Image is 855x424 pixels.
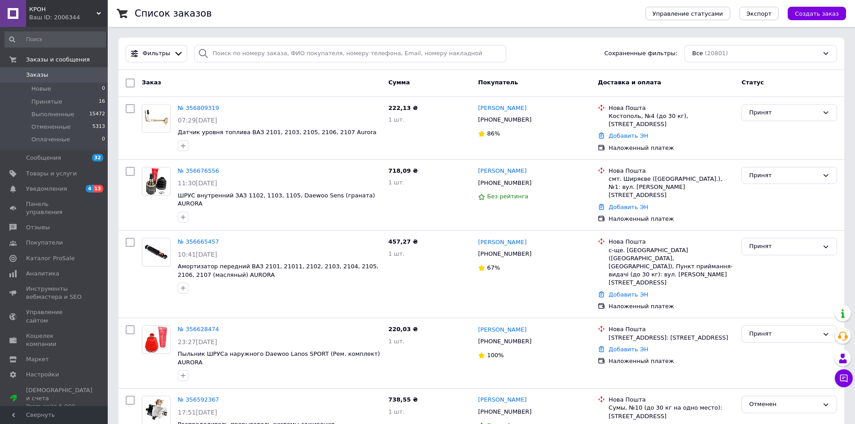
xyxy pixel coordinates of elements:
[178,409,217,416] span: 17:51[DATE]
[609,215,734,223] div: Наложенный платеж
[178,105,219,111] a: № 356809319
[388,250,404,257] span: 1 шт.
[89,110,105,118] span: 15472
[598,79,661,86] span: Доставка и оплата
[102,85,105,93] span: 0
[142,238,170,266] img: Фото товару
[609,291,648,298] a: Добавить ЭН
[92,154,103,162] span: 32
[26,239,63,247] span: Покупатели
[86,185,93,192] span: 4
[609,357,734,365] div: Наложенный платеж
[26,270,59,278] span: Аналитика
[478,408,531,415] span: [PHONE_NUMBER]
[178,326,219,332] a: № 356628474
[26,371,59,379] span: Настройки
[609,112,734,128] div: Костополь, №4 (до 30 кг), [STREET_ADDRESS]
[142,396,170,424] img: Фото товару
[609,396,734,404] div: Нова Пошта
[99,98,105,106] span: 16
[795,10,839,17] span: Создать заказ
[478,179,531,186] span: [PHONE_NUMBER]
[609,204,648,210] a: Добавить ЭН
[478,167,526,175] a: [PERSON_NAME]
[178,396,219,403] a: № 356592367
[388,116,404,123] span: 1 шт.
[609,334,734,342] div: [STREET_ADDRESS]: [STREET_ADDRESS]
[749,400,819,409] div: Отменен
[478,250,531,257] span: [PHONE_NUMBER]
[178,251,217,258] span: 10:41[DATE]
[26,386,92,411] span: [DEMOGRAPHIC_DATA] и счета
[478,238,526,247] a: [PERSON_NAME]
[478,104,526,113] a: [PERSON_NAME]
[26,170,77,178] span: Товары и услуги
[645,7,730,20] button: Управление статусами
[388,105,418,111] span: 222,13 ₴
[388,326,418,332] span: 220,03 ₴
[609,144,734,152] div: Наложенный платеж
[142,104,171,133] a: Фото товару
[29,13,108,22] div: Ваш ID: 2006344
[749,329,819,339] div: Принят
[388,338,404,345] span: 1 шт.
[609,346,648,353] a: Добавить ЭН
[487,352,504,358] span: 100%
[26,402,92,411] div: Prom сайт 6 000
[178,238,219,245] a: № 356665457
[92,123,105,131] span: 5313
[26,154,61,162] span: Сообщения
[478,116,531,123] span: [PHONE_NUMBER]
[609,404,734,420] div: Сумы, №10 (до 30 кг на одно место): [STREET_ADDRESS]
[609,132,648,139] a: Добавить ЭН
[739,7,779,20] button: Экспорт
[178,263,379,278] a: Амортизатор передний ВАЗ 2101, 21011, 2102, 2103, 2104, 2105, 2106, 2107 (масляный) AURORA
[388,179,404,186] span: 1 шт.
[741,79,764,86] span: Статус
[178,192,375,207] a: ШРУС внутренний ЗАЗ 1102, 1103, 1105, Daewoo Sens (граната) AURORA
[478,326,526,334] a: [PERSON_NAME]
[178,117,217,124] span: 07:29[DATE]
[388,408,404,415] span: 1 шт.
[749,171,819,180] div: Принят
[26,185,67,193] span: Уведомления
[26,355,49,363] span: Маркет
[388,396,418,403] span: 738,55 ₴
[135,8,212,19] h1: Список заказов
[31,85,51,93] span: Новые
[26,71,48,79] span: Заказы
[102,136,105,144] span: 0
[26,254,75,262] span: Каталог ProSale
[835,369,853,387] button: Чат с покупателем
[142,325,171,354] a: Фото товару
[178,167,219,174] a: № 356676556
[705,50,728,57] span: (20801)
[26,332,83,348] span: Кошелек компании
[487,193,528,200] span: Без рейтинга
[788,7,846,20] button: Создать заказ
[31,123,70,131] span: Отмененные
[609,302,734,310] div: Наложенный платеж
[178,338,217,345] span: 23:27[DATE]
[487,130,500,137] span: 86%
[609,238,734,246] div: Нова Пошта
[142,167,170,195] img: Фото товару
[609,167,734,175] div: Нова Пошта
[26,200,83,216] span: Панель управления
[178,179,217,187] span: 11:30[DATE]
[142,238,171,267] a: Фото товару
[604,49,677,58] span: Сохраненные фильтры:
[143,49,171,58] span: Фильтры
[178,129,377,136] a: Датчик уровня топлива ВАЗ 2101, 2103, 2105, 2106, 2107 Aurora
[26,285,83,301] span: Инструменты вебмастера и SEO
[194,45,507,62] input: Поиск по номеру заказа, ФИО покупателя, номеру телефона, Email, номеру накладной
[178,350,380,366] span: Пыльник ШРУСа наружного Daewoo Lanos SPORT (Рем. комплект) AURORA
[609,246,734,287] div: с-ще. [GEOGRAPHIC_DATA] ([GEOGRAPHIC_DATA], [GEOGRAPHIC_DATA]), Пункт приймання-видачі (до 30 кг)...
[779,10,846,17] a: Создать заказ
[653,10,723,17] span: Управление статусами
[26,308,83,324] span: Управление сайтом
[609,325,734,333] div: Нова Пошта
[142,105,170,132] img: Фото товару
